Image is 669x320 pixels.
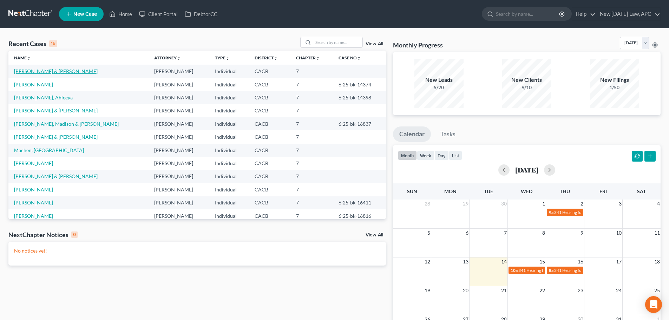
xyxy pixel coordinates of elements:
i: unfold_more [177,56,181,60]
h3: Monthly Progress [393,41,443,49]
span: 9 [580,229,584,237]
span: 24 [615,286,622,295]
span: 5 [427,229,431,237]
td: CACB [249,170,290,183]
span: 8 [542,229,546,237]
td: Individual [209,196,249,209]
td: Individual [209,170,249,183]
span: 19 [424,286,431,295]
td: [PERSON_NAME] [149,130,209,143]
a: [PERSON_NAME] & [PERSON_NAME] [14,134,98,140]
td: 7 [290,104,333,117]
a: View All [366,41,383,46]
span: 9a [549,210,553,215]
td: Individual [209,104,249,117]
div: New Leads [414,76,464,84]
i: unfold_more [225,56,230,60]
a: [PERSON_NAME] [14,213,53,219]
td: 7 [290,209,333,222]
td: [PERSON_NAME] [149,196,209,209]
a: [PERSON_NAME] & [PERSON_NAME] [14,107,98,113]
td: CACB [249,183,290,196]
span: 341 Hearing for [PERSON_NAME] [554,268,617,273]
a: [PERSON_NAME] & [PERSON_NAME] [14,173,98,179]
a: Case Nounfold_more [339,55,361,60]
span: 12 [424,257,431,266]
span: 18 [654,257,661,266]
td: 7 [290,91,333,104]
td: 7 [290,65,333,78]
div: Open Intercom Messenger [645,296,662,313]
a: View All [366,233,383,237]
span: 13 [462,257,469,266]
td: Individual [209,91,249,104]
span: 341 Hearing for [PERSON_NAME] [554,210,617,215]
div: New Clients [502,76,551,84]
td: Individual [209,183,249,196]
a: New [DATE] Law, APC [596,8,660,20]
td: Individual [209,117,249,130]
i: unfold_more [357,56,361,60]
td: CACB [249,104,290,117]
td: Individual [209,78,249,91]
div: New Filings [590,76,639,84]
span: 2 [580,200,584,208]
i: unfold_more [316,56,320,60]
a: [PERSON_NAME], Madison & [PERSON_NAME] [14,121,119,127]
span: 341 Hearing for [PERSON_NAME] [518,268,581,273]
td: [PERSON_NAME] [149,170,209,183]
a: Chapterunfold_more [296,55,320,60]
td: [PERSON_NAME] [149,65,209,78]
span: Mon [444,188,457,194]
td: Individual [209,144,249,157]
td: Individual [209,130,249,143]
button: list [449,151,462,160]
td: [PERSON_NAME] [149,157,209,170]
span: Fri [599,188,607,194]
td: 6:25-bk-14398 [333,91,386,104]
td: [PERSON_NAME] [149,104,209,117]
td: CACB [249,65,290,78]
a: [PERSON_NAME] [14,81,53,87]
a: Home [106,8,136,20]
td: 7 [290,157,333,170]
td: Individual [209,65,249,78]
td: CACB [249,209,290,222]
a: Nameunfold_more [14,55,31,60]
td: CACB [249,117,290,130]
td: 7 [290,196,333,209]
span: Thu [560,188,570,194]
a: [PERSON_NAME] & [PERSON_NAME] [14,68,98,74]
td: CACB [249,196,290,209]
div: 15 [49,40,57,47]
a: [PERSON_NAME], Ahleeya [14,94,73,100]
span: 1 [542,200,546,208]
a: Calendar [393,126,431,142]
td: 7 [290,117,333,130]
span: 6 [465,229,469,237]
span: 29 [462,200,469,208]
span: 10 [615,229,622,237]
td: [PERSON_NAME] [149,91,209,104]
input: Search by name... [496,7,560,20]
td: [PERSON_NAME] [149,78,209,91]
td: CACB [249,91,290,104]
td: [PERSON_NAME] [149,117,209,130]
span: Wed [521,188,532,194]
span: 10a [511,268,518,273]
a: Client Portal [136,8,181,20]
div: 0 [71,231,78,238]
td: CACB [249,130,290,143]
td: 7 [290,144,333,157]
span: 3 [618,200,622,208]
td: [PERSON_NAME] [149,144,209,157]
a: [PERSON_NAME] [14,200,53,205]
span: 23 [577,286,584,295]
td: CACB [249,157,290,170]
a: [PERSON_NAME] [14,160,53,166]
a: Machen, [GEOGRAPHIC_DATA] [14,147,84,153]
td: Individual [209,157,249,170]
span: 30 [500,200,507,208]
td: Individual [209,209,249,222]
td: 6:25-bk-14374 [333,78,386,91]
